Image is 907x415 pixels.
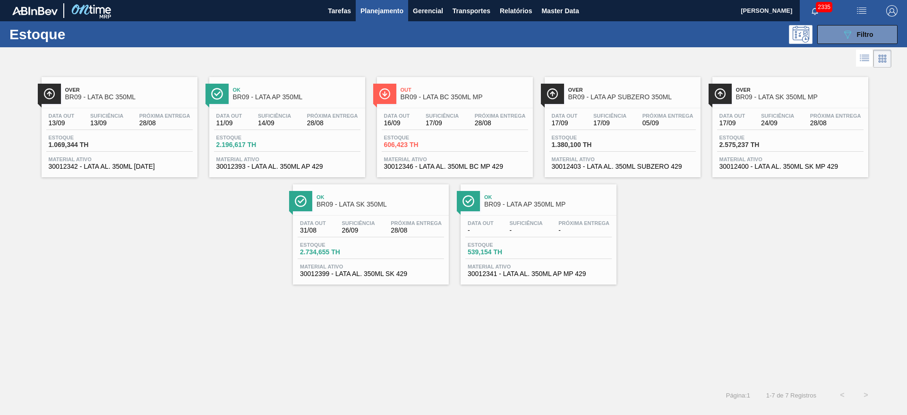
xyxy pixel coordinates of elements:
span: 26/09 [342,227,375,234]
a: ÍconeOverBR09 - LATA SK 350ML MPData out17/09Suficiência24/09Próxima Entrega28/08Estoque2.575,237... [705,70,873,177]
span: Over [568,87,696,93]
span: 17/09 [552,120,578,127]
span: 31/08 [300,227,326,234]
div: Visão em Cards [873,50,891,68]
span: 606,423 TH [384,141,450,148]
span: Tarefas [328,5,351,17]
span: 13/09 [90,120,123,127]
span: 30012342 - LATA AL. 350ML BC 429 [49,163,190,170]
span: 30012400 - LATA AL. 350ML SK MP 429 [719,163,861,170]
span: 17/09 [719,120,745,127]
span: Data out [719,113,745,119]
span: 24/09 [761,120,794,127]
span: 17/09 [593,120,626,127]
span: 2335 [816,2,832,12]
span: Data out [216,113,242,119]
span: - [509,227,542,234]
span: Suficiência [593,113,626,119]
span: Material ativo [49,156,190,162]
div: Visão em Lista [856,50,873,68]
span: 28/08 [810,120,861,127]
span: Master Data [541,5,579,17]
span: Estoque [552,135,618,140]
span: 16/09 [384,120,410,127]
span: Página : 1 [726,392,750,399]
span: Estoque [49,135,115,140]
span: Data out [552,113,578,119]
span: Próxima Entrega [642,113,693,119]
span: Suficiência [426,113,459,119]
a: ÍconeOverBR09 - LATA BC 350MLData out13/09Suficiência13/09Próxima Entrega28/08Estoque1.069,344 TH... [34,70,202,177]
span: 17/09 [426,120,459,127]
img: Logout [886,5,898,17]
span: Material ativo [719,156,861,162]
img: Ícone [379,88,391,100]
span: Suficiência [761,113,794,119]
span: Planejamento [360,5,403,17]
img: userActions [856,5,867,17]
button: < [830,383,854,407]
span: Estoque [468,242,534,248]
span: 30012399 - LATA AL. 350ML SK 429 [300,270,442,277]
a: ÍconeOkBR09 - LATA SK 350MLData out31/08Suficiência26/09Próxima Entrega28/08Estoque2.734,655 THMa... [286,177,453,285]
span: Próxima Entrega [475,113,526,119]
span: 2.575,237 TH [719,141,786,148]
span: Material ativo [468,264,609,269]
button: Filtro [817,25,898,44]
span: Data out [49,113,75,119]
span: 30012403 - LATA AL. 350ML SUBZERO 429 [552,163,693,170]
h1: Estoque [9,29,151,40]
span: Ok [317,194,444,200]
span: 1.069,344 TH [49,141,115,148]
span: 30012346 - LATA AL. 350ML BC MP 429 [384,163,526,170]
span: Próxima Entrega [558,220,609,226]
img: Ícone [714,88,726,100]
span: 05/09 [642,120,693,127]
span: Suficiência [90,113,123,119]
a: ÍconeOutBR09 - LATA BC 350ML MPData out16/09Suficiência17/09Próxima Entrega28/08Estoque606,423 TH... [370,70,538,177]
span: Over [736,87,864,93]
span: Over [65,87,193,93]
div: Pogramando: nenhum usuário selecionado [789,25,813,44]
img: Ícone [295,195,307,207]
span: Material ativo [300,264,442,269]
span: 14/09 [258,120,291,127]
span: BR09 - LATA AP SUBZERO 350ML [568,94,696,101]
img: Ícone [211,88,223,100]
span: BR09 - LATA AP 350ML MP [484,201,612,208]
span: Out [401,87,528,93]
span: Data out [300,220,326,226]
span: Próxima Entrega [810,113,861,119]
span: - [558,227,609,234]
span: Próxima Entrega [307,113,358,119]
span: Estoque [216,135,282,140]
span: Próxima Entrega [139,113,190,119]
span: 13/09 [49,120,75,127]
span: BR09 - LATA SK 350ML [317,201,444,208]
span: BR09 - LATA BC 350ML [65,94,193,101]
span: Filtro [857,31,873,38]
span: 28/08 [475,120,526,127]
span: 1.380,100 TH [552,141,618,148]
img: Ícone [547,88,558,100]
span: 30012393 - LATA AL. 350ML AP 429 [216,163,358,170]
span: Transportes [453,5,490,17]
button: > [854,383,878,407]
span: Material ativo [216,156,358,162]
span: Data out [468,220,494,226]
span: Gerencial [413,5,443,17]
span: 30012341 - LATA AL. 350ML AP MP 429 [468,270,609,277]
a: ÍconeOkBR09 - LATA AP 350MLData out11/09Suficiência14/09Próxima Entrega28/08Estoque2.196,617 THMa... [202,70,370,177]
span: Estoque [300,242,366,248]
span: Ok [233,87,360,93]
span: Material ativo [384,156,526,162]
button: Notificações [800,4,830,17]
span: Estoque [719,135,786,140]
span: Suficiência [342,220,375,226]
img: Ícone [462,195,474,207]
span: BR09 - LATA AP 350ML [233,94,360,101]
span: 539,154 TH [468,249,534,256]
img: TNhmsLtSVTkK8tSr43FrP2fwEKptu5GPRR3wAAAABJRU5ErkJggg== [12,7,58,15]
span: - [468,227,494,234]
span: 2.196,617 TH [216,141,282,148]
